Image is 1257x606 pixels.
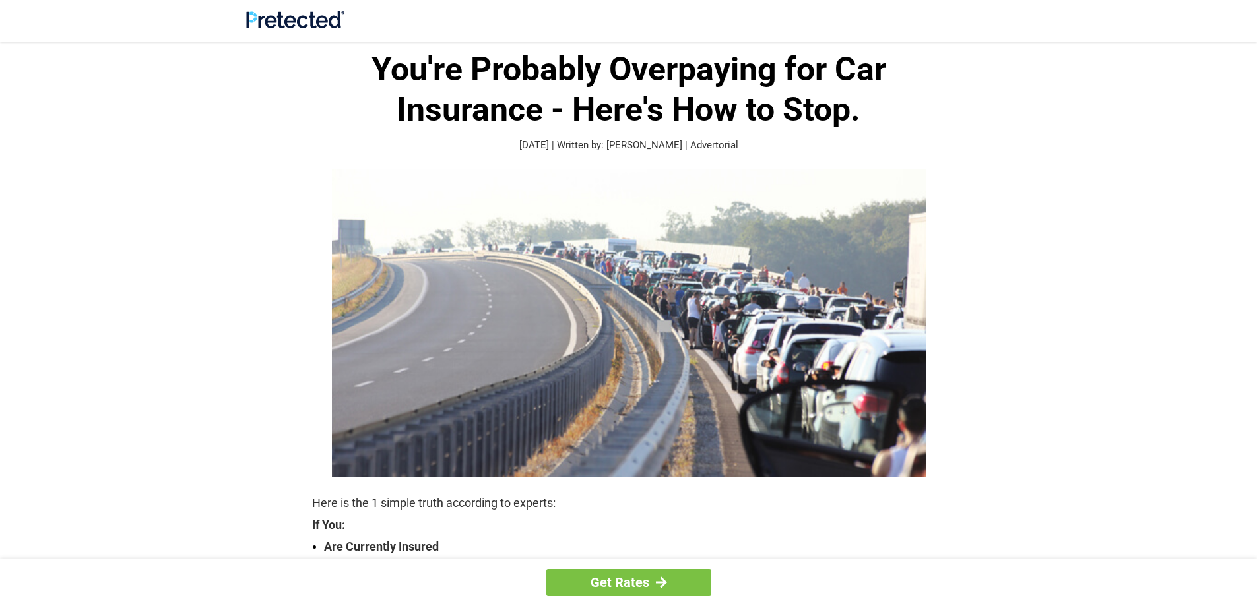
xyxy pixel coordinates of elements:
strong: If You: [312,519,946,531]
a: Site Logo [246,18,344,31]
p: Here is the 1 simple truth according to experts: [312,494,946,512]
strong: Are Over The Age Of [DEMOGRAPHIC_DATA] [324,556,946,574]
a: Get Rates [546,569,711,596]
img: Site Logo [246,11,344,28]
strong: Are Currently Insured [324,537,946,556]
h1: You're Probably Overpaying for Car Insurance - Here's How to Stop. [312,49,946,130]
p: [DATE] | Written by: [PERSON_NAME] | Advertorial [312,138,946,153]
